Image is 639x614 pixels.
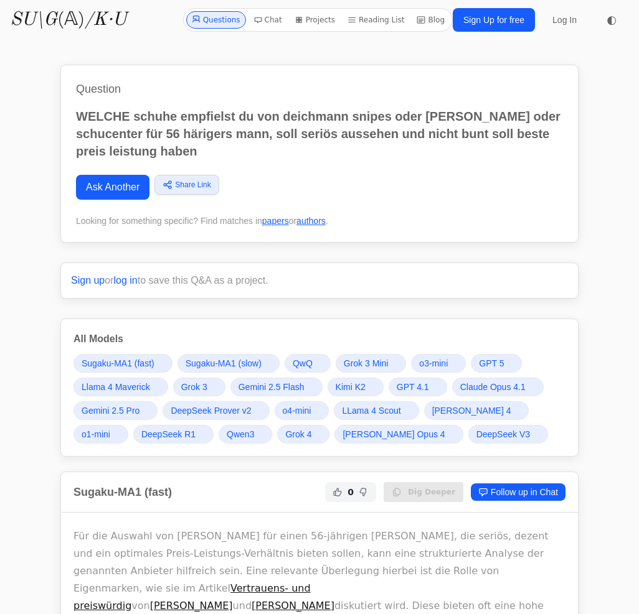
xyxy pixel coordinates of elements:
[389,378,447,396] a: GPT 4.1
[141,428,196,440] span: DeepSeek R1
[114,275,138,286] a: log in
[348,486,354,498] span: 0
[76,108,563,160] p: WELCHE schuhe empfielst du von deichmann snipes oder [PERSON_NAME] oder schucenter für 56 häriger...
[73,401,158,420] a: Gemini 2.5 Pro
[468,425,548,444] a: DeepSeek V3
[76,215,563,227] div: Looking for something specific? Find matches in or .
[239,381,305,393] span: Gemini 2.5 Flash
[73,378,168,396] a: Llama 4 Maverick
[82,428,110,440] span: o1-mini
[453,8,535,32] a: Sign Up for free
[334,425,463,444] a: [PERSON_NAME] Opus 4
[10,11,57,29] i: SU\G
[471,483,566,501] a: Follow up in Chat
[336,354,407,373] a: Grok 3 Mini
[230,378,323,396] a: Gemini 2.5 Flash
[412,11,450,29] a: Blog
[397,381,429,393] span: GPT 4.1
[227,428,254,440] span: Qwen3
[334,401,419,420] a: LLama 4 Scout
[249,11,287,29] a: Chat
[186,357,262,370] span: Sugaku-MA1 (slow)
[73,483,172,501] h2: Sugaku-MA1 (fast)
[471,354,522,373] a: GPT 5
[452,378,544,396] a: Claude Opus 4.1
[150,600,233,612] a: [PERSON_NAME]
[432,404,511,417] span: [PERSON_NAME] 4
[177,354,280,373] a: Sugaku-MA1 (slow)
[356,485,371,500] button: Not Helpful
[262,216,289,226] a: papers
[73,332,566,347] h3: All Models
[10,9,126,31] a: SU\G(𝔸)/K·U
[186,11,246,29] a: Questions
[173,378,225,396] a: Grok 3
[85,11,126,29] i: /K·U
[296,216,326,226] a: authors
[163,401,269,420] a: DeepSeek Prover v2
[344,357,389,370] span: Grok 3 Mini
[76,175,149,200] a: Ask Another
[343,11,410,29] a: Reading List
[277,425,329,444] a: Grok 4
[424,401,529,420] a: [PERSON_NAME] 4
[342,404,400,417] span: LLama 4 Scout
[82,357,154,370] span: Sugaku-MA1 (fast)
[293,357,313,370] span: QwQ
[290,11,340,29] a: Projects
[460,381,526,393] span: Claude Opus 4.1
[73,425,128,444] a: o1-mini
[82,381,150,393] span: Llama 4 Maverick
[275,401,329,420] a: o4-mini
[419,357,448,370] span: o3-mini
[181,381,207,393] span: Grok 3
[343,428,445,440] span: [PERSON_NAME] Opus 4
[607,14,617,26] span: ◐
[175,179,211,190] span: Share Link
[411,354,466,373] a: o3-mini
[219,425,272,444] a: Qwen3
[76,80,563,98] h1: Question
[599,7,624,32] button: ◐
[328,378,384,396] a: Kimi K2
[171,404,251,417] span: DeepSeek Prover v2
[476,428,530,440] span: DeepSeek V3
[73,354,173,373] a: Sugaku-MA1 (fast)
[479,357,504,370] span: GPT 5
[285,428,311,440] span: Grok 4
[545,9,584,31] a: Log In
[283,404,311,417] span: o4-mini
[285,354,331,373] a: QwQ
[336,381,366,393] span: Kimi K2
[133,425,214,444] a: DeepSeek R1
[82,404,140,417] span: Gemini 2.5 Pro
[71,275,105,286] a: Sign up
[71,273,568,288] p: or to save this Q&A as a project.
[252,600,334,612] a: [PERSON_NAME]
[330,485,345,500] button: Helpful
